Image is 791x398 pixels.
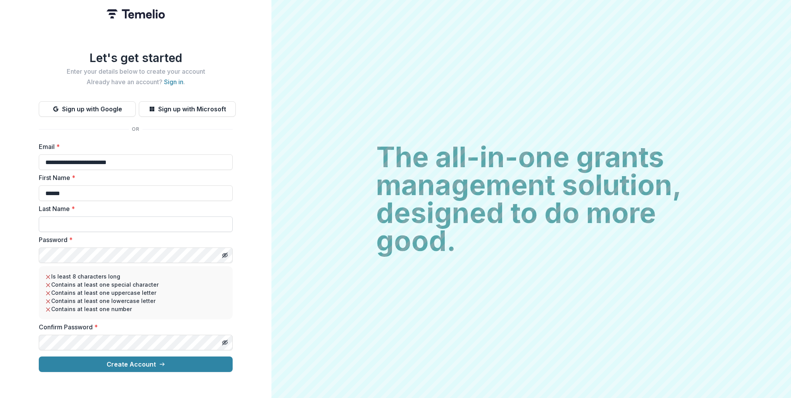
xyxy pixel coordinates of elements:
label: Email [39,142,228,151]
label: Confirm Password [39,322,228,332]
img: Temelio [107,9,165,19]
button: Toggle password visibility [219,336,231,349]
li: Is least 8 characters long [45,272,226,280]
li: Contains at least one uppercase letter [45,289,226,297]
button: Toggle password visibility [219,249,231,261]
label: Password [39,235,228,244]
h2: Already have an account? . [39,78,233,86]
label: First Name [39,173,228,182]
button: Sign up with Microsoft [139,101,236,117]
li: Contains at least one number [45,305,226,313]
li: Contains at least one special character [45,280,226,289]
label: Last Name [39,204,228,213]
li: Contains at least one lowercase letter [45,297,226,305]
button: Create Account [39,356,233,372]
a: Sign in [164,78,183,86]
h1: Let's get started [39,51,233,65]
h2: Enter your details below to create your account [39,68,233,75]
button: Sign up with Google [39,101,136,117]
